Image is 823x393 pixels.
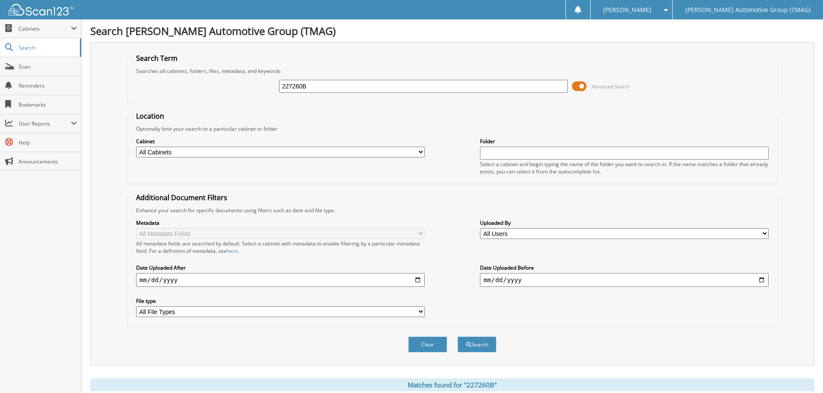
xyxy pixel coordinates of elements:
[480,219,769,226] label: Uploaded By
[19,120,71,127] span: User Reports
[19,63,77,70] span: Scan
[591,83,630,90] span: Advanced Search
[132,53,182,63] legend: Search Term
[19,82,77,89] span: Reminders
[458,336,496,352] button: Search
[136,264,425,271] label: Date Uploaded After
[408,336,447,352] button: Clear
[685,7,810,13] span: [PERSON_NAME] Automotive Group (TMAG)
[19,139,77,146] span: Help
[480,138,769,145] label: Folder
[603,7,651,13] span: [PERSON_NAME]
[132,125,773,132] div: Optionally limit your search to a particular cabinet or folder
[136,219,425,226] label: Metadata
[136,273,425,287] input: start
[136,240,425,255] div: All metadata fields are searched by default. Select a cabinet with metadata to enable filtering b...
[136,297,425,305] label: File type
[90,378,814,391] div: Matches found for "227260B"
[227,247,238,255] a: here
[132,193,232,202] legend: Additional Document Filters
[19,25,71,32] span: Cabinets
[480,160,769,175] div: Select a cabinet and begin typing the name of the folder you want to search in. If the name match...
[132,207,773,214] div: Enhance your search for specific documents using filters such as date and file type.
[19,44,76,51] span: Search
[19,101,77,108] span: Bookmarks
[9,4,73,16] img: scan123-logo-white.svg
[480,264,769,271] label: Date Uploaded Before
[132,111,168,121] legend: Location
[132,67,773,75] div: Searches all cabinets, folders, files, metadata, and keywords
[90,24,814,38] h1: Search [PERSON_NAME] Automotive Group (TMAG)
[480,273,769,287] input: end
[19,158,77,165] span: Announcements
[136,138,425,145] label: Cabinet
